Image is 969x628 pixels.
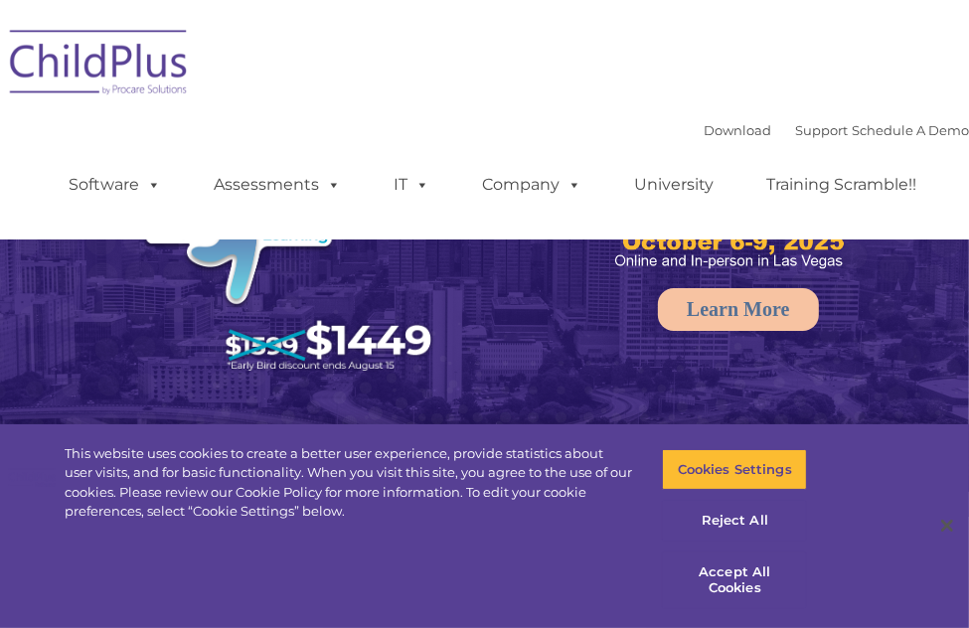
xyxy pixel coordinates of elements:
[746,165,936,205] a: Training Scramble!!
[662,449,807,491] button: Cookies Settings
[658,288,819,331] a: Learn More
[194,165,361,205] a: Assessments
[662,500,807,542] button: Reject All
[704,122,969,138] font: |
[795,122,848,138] a: Support
[662,551,807,608] button: Accept All Cookies
[614,165,733,205] a: University
[65,444,633,522] div: This website uses cookies to create a better user experience, provide statistics about user visit...
[704,122,771,138] a: Download
[374,165,449,205] a: IT
[852,122,969,138] a: Schedule A Demo
[49,165,181,205] a: Software
[925,504,969,548] button: Close
[462,165,601,205] a: Company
